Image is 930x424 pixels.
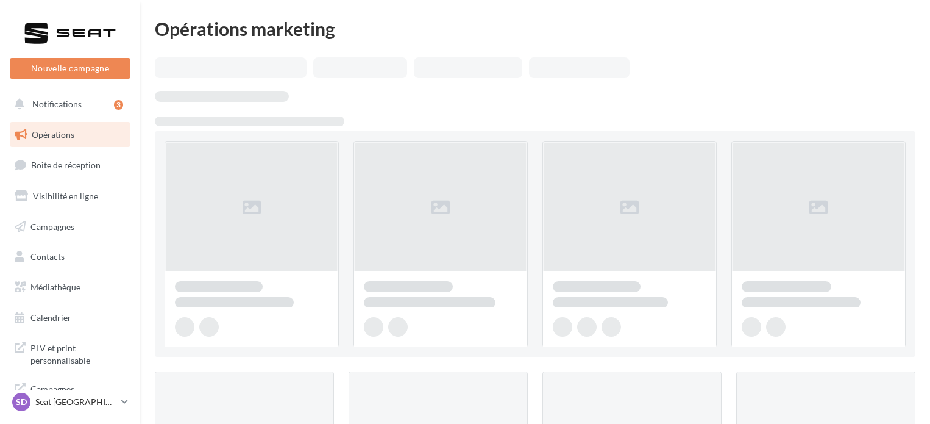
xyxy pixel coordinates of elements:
span: Visibilité en ligne [33,191,98,201]
span: SD [16,396,27,408]
button: Notifications 3 [7,92,128,117]
span: Opérations [32,129,74,140]
a: Boîte de réception [7,152,133,178]
a: Calendrier [7,305,133,331]
button: Nouvelle campagne [10,58,130,79]
a: Visibilité en ligne [7,184,133,209]
a: Contacts [7,244,133,270]
a: SD Seat [GEOGRAPHIC_DATA] [10,390,130,414]
span: Campagnes [30,221,74,231]
div: Opérations marketing [155,20,915,38]
a: Opérations [7,122,133,148]
a: Campagnes [7,214,133,240]
span: Calendrier [30,312,71,323]
span: Boîte de réception [31,160,101,170]
span: Campagnes DataOnDemand [30,381,126,407]
p: Seat [GEOGRAPHIC_DATA] [35,396,116,408]
a: PLV et print personnalisable [7,335,133,371]
span: Contacts [30,251,65,262]
div: 3 [114,100,123,110]
a: Campagnes DataOnDemand [7,376,133,412]
span: Médiathèque [30,282,80,292]
a: Médiathèque [7,275,133,300]
span: Notifications [32,99,82,109]
span: PLV et print personnalisable [30,340,126,366]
